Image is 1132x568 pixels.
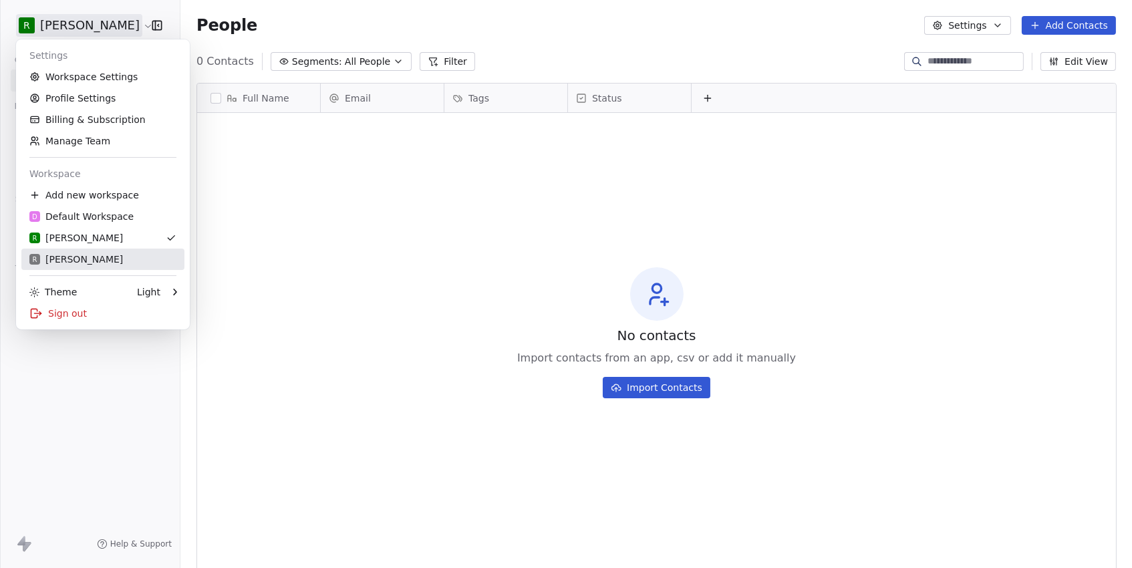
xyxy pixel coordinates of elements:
span: D [32,212,37,222]
span: R [33,255,37,265]
a: Workspace Settings [21,66,184,88]
span: R [33,233,37,243]
div: Default Workspace [29,210,134,223]
div: Light [137,285,160,299]
div: Settings [21,45,184,66]
a: Manage Team [21,130,184,152]
div: Workspace [21,163,184,184]
a: Billing & Subscription [21,109,184,130]
div: Theme [29,285,77,299]
div: [PERSON_NAME] [29,253,123,266]
div: [PERSON_NAME] [29,231,123,245]
a: Profile Settings [21,88,184,109]
div: Sign out [21,303,184,324]
div: Add new workspace [21,184,184,206]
